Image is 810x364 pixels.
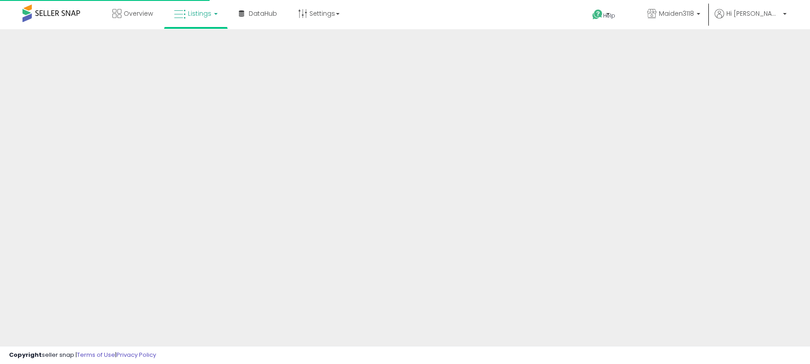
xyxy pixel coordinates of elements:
[603,12,615,19] span: Help
[116,351,156,359] a: Privacy Policy
[188,9,211,18] span: Listings
[77,351,115,359] a: Terms of Use
[9,351,156,360] div: seller snap | |
[585,2,633,29] a: Help
[659,9,694,18] span: Maiden3118
[124,9,153,18] span: Overview
[726,9,780,18] span: Hi [PERSON_NAME]
[9,351,42,359] strong: Copyright
[715,9,787,29] a: Hi [PERSON_NAME]
[249,9,277,18] span: DataHub
[592,9,603,20] i: Get Help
